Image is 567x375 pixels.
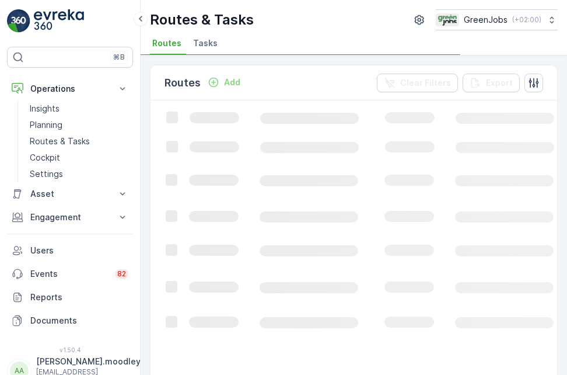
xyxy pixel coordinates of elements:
[7,77,133,100] button: Operations
[117,269,126,279] p: 82
[224,77,240,88] p: Add
[436,13,459,26] img: Green_Jobs_Logo.png
[7,239,133,262] a: Users
[25,100,133,117] a: Insights
[30,291,128,303] p: Reports
[30,268,108,280] p: Events
[486,77,513,89] p: Export
[34,9,84,33] img: logo_light-DOdMpM7g.png
[30,315,128,327] p: Documents
[30,83,110,95] p: Operations
[377,74,458,92] button: Clear Filters
[25,133,133,150] a: Routes & Tasks
[463,74,520,92] button: Export
[30,119,62,131] p: Planning
[400,77,451,89] p: Clear Filters
[36,356,141,367] p: [PERSON_NAME].moodley
[7,286,133,309] a: Reports
[152,37,181,49] span: Routes
[7,346,133,353] span: v 1.50.4
[512,15,541,25] p: ( +02:00 )
[193,37,218,49] span: Tasks
[25,150,133,166] a: Cockpit
[150,11,254,29] p: Routes & Tasks
[30,188,110,200] p: Asset
[203,75,245,89] button: Add
[30,245,128,256] p: Users
[30,103,60,114] p: Insights
[30,136,90,147] p: Routes & Tasks
[25,117,133,133] a: Planning
[436,9,558,30] button: GreenJobs(+02:00)
[30,168,63,180] p: Settings
[25,166,133,182] a: Settings
[464,14,508,26] p: GreenJobs
[7,309,133,332] a: Documents
[113,53,125,62] p: ⌘B
[164,75,201,91] p: Routes
[7,206,133,229] button: Engagement
[7,9,30,33] img: logo
[7,182,133,206] button: Asset
[7,262,133,286] a: Events82
[30,211,110,223] p: Engagement
[30,152,60,164] p: Cockpit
